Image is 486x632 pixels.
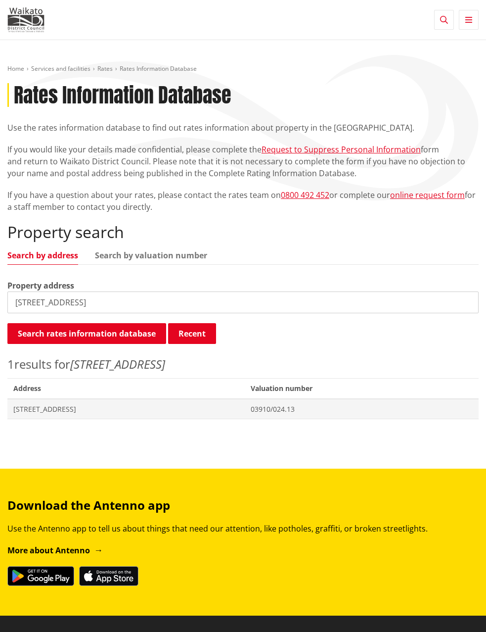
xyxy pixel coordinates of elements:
[13,404,239,414] span: [STREET_ADDRESS]
[441,590,476,626] iframe: Messenger Launcher
[7,65,479,73] nav: breadcrumb
[390,190,465,200] a: online request form
[70,356,165,372] em: [STREET_ADDRESS]
[7,355,479,373] p: results for
[7,523,479,535] p: Use the Antenno app to tell us about things that need our attention, like potholes, graffiti, or ...
[7,223,479,242] h2: Property search
[7,144,479,179] p: If you would like your details made confidential, please complete the form and return to Waikato ...
[245,379,479,399] span: Valuation number
[7,379,245,399] span: Address
[79,566,138,586] img: Download on the App Store
[31,64,90,73] a: Services and facilities
[7,251,78,259] a: Search by address
[7,122,479,134] p: Use the rates information database to find out rates information about property in the [GEOGRAPHI...
[97,64,113,73] a: Rates
[7,498,479,513] h3: Download the Antenno app
[7,399,479,419] a: [STREET_ADDRESS] 03910/024.13
[7,292,479,313] input: e.g. Duke Street NGARUAWAHIA
[95,251,207,259] a: Search by valuation number
[7,280,74,292] label: Property address
[262,144,421,155] a: Request to Suppress Personal Information
[7,545,103,556] a: More about Antenno
[7,7,44,32] img: Waikato District Council - Te Kaunihera aa Takiwaa o Waikato
[7,323,166,344] button: Search rates information database
[7,64,24,73] a: Home
[7,566,74,586] img: Get it on Google Play
[281,190,329,200] a: 0800 492 452
[14,83,231,107] h1: Rates Information Database
[251,404,473,414] span: 03910/024.13
[7,356,14,372] span: 1
[120,64,197,73] span: Rates Information Database
[7,189,479,213] p: If you have a question about your rates, please contact the rates team on or complete our for a s...
[168,323,216,344] button: Recent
